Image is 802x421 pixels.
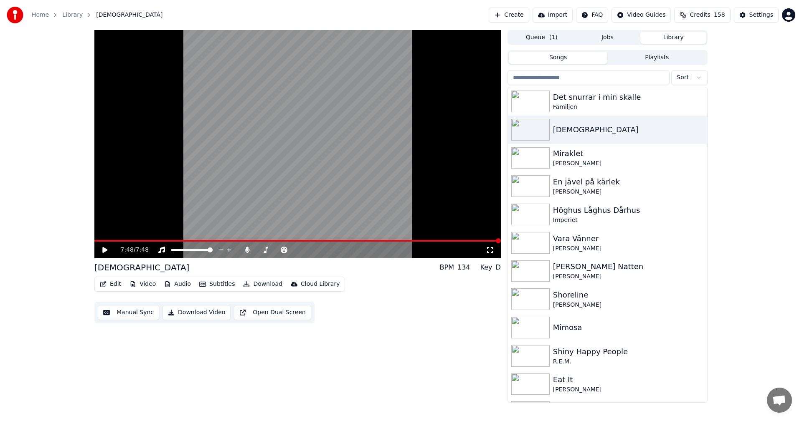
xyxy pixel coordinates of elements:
div: Key [480,262,492,272]
div: / [121,246,141,254]
img: youka [7,7,23,23]
button: Import [533,8,573,23]
div: Mimosa [553,322,704,333]
div: [PERSON_NAME] [553,188,704,196]
button: Subtitles [196,278,238,290]
div: Det snurrar i min skalle [553,91,704,103]
a: Library [62,11,83,19]
button: Jobs [575,32,641,44]
div: Vara Vänner [553,233,704,245]
button: Songs [509,52,608,64]
div: Höghus Låghus Dårhus [553,204,704,216]
div: En jävel på kärlek [553,176,704,188]
span: Sort [677,73,689,82]
button: Create [489,8,529,23]
div: Miraklet [553,148,704,159]
div: Eat It [553,374,704,386]
div: D [496,262,501,272]
div: Settings [749,11,773,19]
button: Manual Sync [98,305,159,320]
span: Credits [690,11,710,19]
button: Download Video [162,305,231,320]
button: Credits158 [674,8,730,23]
button: Edit [96,278,124,290]
div: R.E.M. [553,358,704,366]
span: [DEMOGRAPHIC_DATA] [96,11,162,19]
div: [PERSON_NAME] [553,301,704,309]
nav: breadcrumb [32,11,162,19]
button: Queue [509,32,575,44]
button: Open Dual Screen [234,305,311,320]
div: Shoreline [553,289,704,301]
div: 134 [457,262,470,272]
div: [PERSON_NAME] [553,159,704,168]
span: 7:48 [121,246,134,254]
button: Download [240,278,286,290]
div: [DEMOGRAPHIC_DATA] [553,124,704,136]
span: 158 [714,11,725,19]
div: [PERSON_NAME] [553,272,704,281]
div: Imperiet [553,216,704,224]
div: [DEMOGRAPHIC_DATA] [94,262,189,273]
button: FAQ [576,8,608,23]
button: Playlists [607,52,706,64]
span: 7:48 [136,246,149,254]
button: Audio [161,278,194,290]
button: Video [126,278,159,290]
div: Familjen [553,103,704,111]
div: Shiny Happy People [553,346,704,358]
button: Library [640,32,706,44]
a: Home [32,11,49,19]
button: Video Guides [612,8,671,23]
a: Öppna chatt [767,388,792,413]
div: BPM [440,262,454,272]
button: Settings [734,8,779,23]
span: ( 1 ) [549,33,558,42]
div: [PERSON_NAME] Natten [553,261,704,272]
div: Cloud Library [301,280,340,288]
div: [PERSON_NAME] [553,386,704,394]
div: [PERSON_NAME] [553,245,704,253]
